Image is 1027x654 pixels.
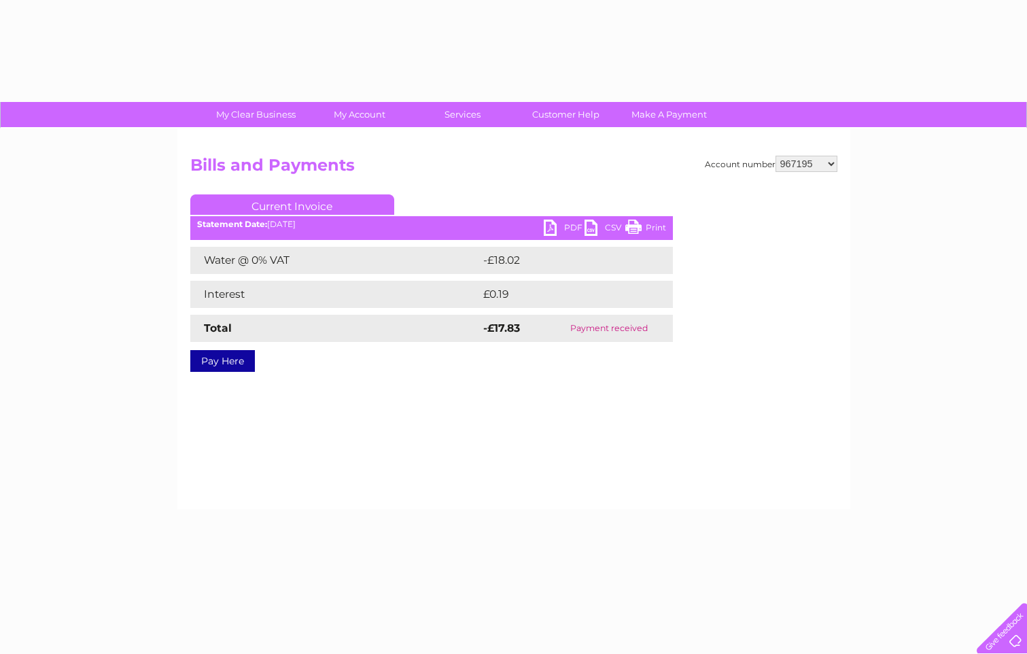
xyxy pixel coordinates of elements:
a: CSV [585,220,625,239]
h2: Bills and Payments [190,156,837,182]
strong: Total [204,322,232,334]
td: Interest [190,281,480,308]
div: Account number [705,156,837,172]
a: My Clear Business [200,102,312,127]
a: Make A Payment [613,102,725,127]
a: PDF [544,220,585,239]
a: Pay Here [190,350,255,372]
td: -£18.02 [480,247,647,274]
div: [DATE] [190,220,673,229]
td: Payment received [545,315,672,342]
strong: -£17.83 [483,322,520,334]
a: Current Invoice [190,194,394,215]
a: Customer Help [510,102,622,127]
td: Water @ 0% VAT [190,247,480,274]
a: Print [625,220,666,239]
td: £0.19 [480,281,640,308]
b: Statement Date: [197,219,267,229]
a: Services [406,102,519,127]
a: My Account [303,102,415,127]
